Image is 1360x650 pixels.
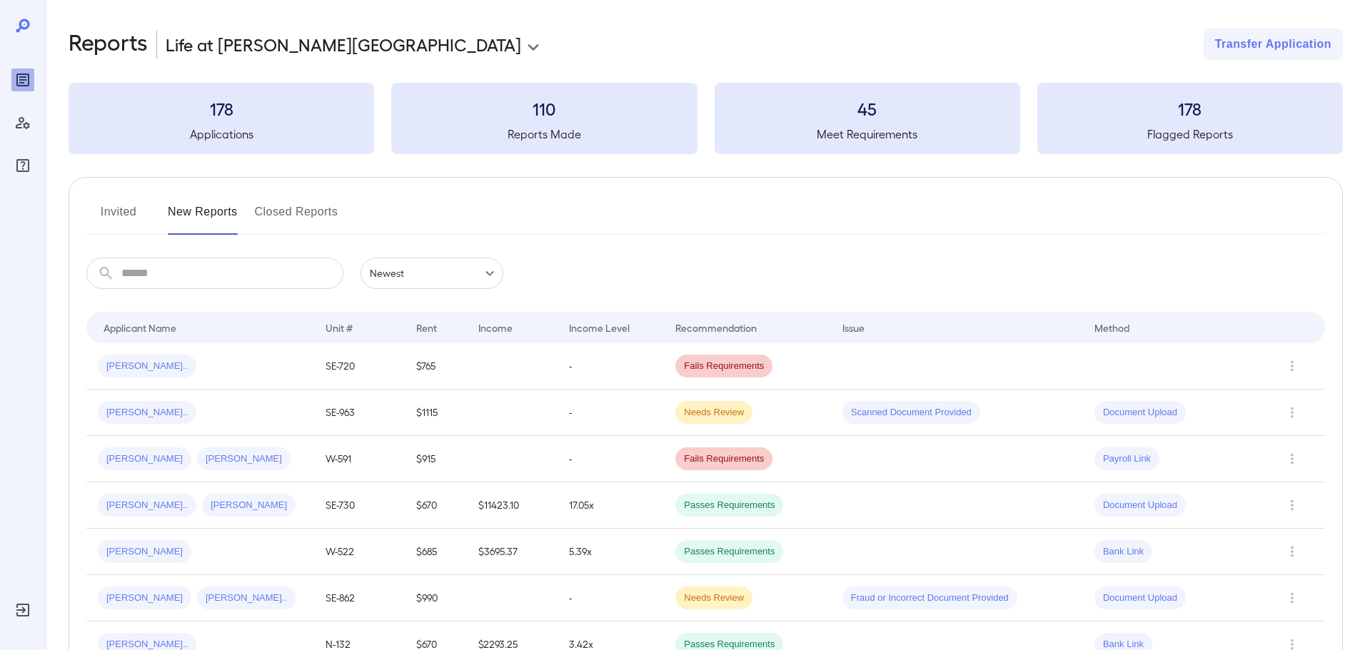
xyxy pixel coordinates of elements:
span: Payroll Link [1094,452,1159,466]
button: Row Actions [1281,494,1304,517]
span: Fails Requirements [675,360,772,373]
td: $11423.10 [467,482,558,529]
h3: 178 [69,97,374,120]
td: 17.05x [558,482,664,529]
p: Life at [PERSON_NAME][GEOGRAPHIC_DATA] [166,33,521,56]
span: Document Upload [1094,591,1186,605]
span: [PERSON_NAME] [98,452,191,466]
span: Needs Review [675,591,752,605]
td: 5.39x [558,529,664,575]
td: - [558,390,664,436]
td: - [558,575,664,621]
td: $3695.37 [467,529,558,575]
button: Invited [86,200,151,235]
td: $990 [405,575,467,621]
div: Manage Users [11,111,34,134]
td: SE-963 [314,390,405,436]
span: [PERSON_NAME].. [98,360,196,373]
span: Passes Requirements [675,499,783,512]
td: SE-862 [314,575,405,621]
button: Transfer Application [1204,29,1343,60]
h5: Flagged Reports [1037,126,1343,143]
button: Row Actions [1281,401,1304,424]
span: [PERSON_NAME] [197,452,291,466]
span: [PERSON_NAME] [98,545,191,559]
button: New Reports [168,200,238,235]
td: SE-730 [314,482,405,529]
h5: Meet Requirements [715,126,1020,143]
div: Applicant Name [104,319,176,336]
td: $915 [405,436,467,482]
div: FAQ [11,154,34,177]
td: W-591 [314,436,405,482]
h5: Applications [69,126,374,143]
td: $670 [405,482,467,529]
span: Document Upload [1094,499,1186,512]
h3: 178 [1037,97,1343,120]
div: Reports [11,68,34,91]
span: [PERSON_NAME].. [98,406,196,420]
summary: 178Applications110Reports Made45Meet Requirements178Flagged Reports [69,83,1343,154]
div: Method [1094,319,1129,336]
span: [PERSON_NAME] [98,591,191,605]
h3: 110 [391,97,697,120]
td: $1115 [405,390,467,436]
div: Issue [842,319,865,336]
button: Row Actions [1281,355,1304,377]
button: Row Actions [1281,540,1304,563]
div: Recommendation [675,319,757,336]
td: $765 [405,343,467,390]
div: Income [478,319,513,336]
h5: Reports Made [391,126,697,143]
td: W-522 [314,529,405,575]
span: [PERSON_NAME] [202,499,296,512]
button: Row Actions [1281,586,1304,609]
td: $685 [405,529,467,575]
div: Unit # [326,319,353,336]
h2: Reports [69,29,148,60]
span: Needs Review [675,406,752,420]
td: SE-720 [314,343,405,390]
span: Fails Requirements [675,452,772,466]
span: [PERSON_NAME].. [98,499,196,512]
span: [PERSON_NAME].. [197,591,296,605]
span: Scanned Document Provided [842,406,980,420]
span: Fraud or Incorrect Document Provided [842,591,1017,605]
h3: 45 [715,97,1020,120]
button: Closed Reports [255,200,338,235]
div: Rent [416,319,439,336]
div: Income Level [569,319,630,336]
td: - [558,343,664,390]
span: Bank Link [1094,545,1152,559]
div: Log Out [11,599,34,621]
span: Passes Requirements [675,545,783,559]
span: Document Upload [1094,406,1186,420]
td: - [558,436,664,482]
button: Row Actions [1281,447,1304,470]
div: Newest [361,258,503,289]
